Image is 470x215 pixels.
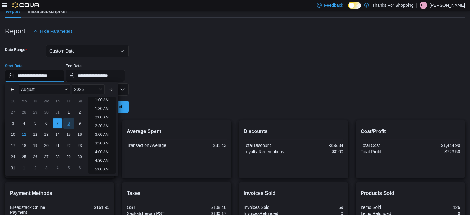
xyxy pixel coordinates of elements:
[19,118,29,128] div: day-4
[75,163,85,173] div: day-6
[8,96,18,106] div: Su
[53,130,62,140] div: day-14
[64,152,74,162] div: day-29
[244,143,292,148] div: Total Discount
[8,163,18,173] div: day-31
[178,205,226,210] div: $108.46
[66,70,125,82] input: Press the down key to open a popover containing a calendar.
[93,148,111,156] li: 4:00 AM
[93,122,111,130] li: 2:30 AM
[361,190,460,197] h2: Products Sold
[8,118,18,128] div: day-3
[430,2,465,9] p: [PERSON_NAME]
[46,45,129,57] button: Custom Date
[30,107,40,117] div: day-29
[88,97,116,174] ul: Time
[41,130,51,140] div: day-13
[19,84,70,94] div: Button. Open the month selector. August is currently selected.
[53,141,62,151] div: day-21
[41,118,51,128] div: day-6
[30,141,40,151] div: day-19
[93,140,111,147] li: 3:30 AM
[41,96,51,106] div: We
[75,107,85,117] div: day-2
[127,143,175,148] div: Transaction Average
[5,28,25,35] h3: Report
[10,190,109,197] h2: Payment Methods
[8,141,18,151] div: day-17
[40,28,73,34] span: Hide Parameters
[30,130,40,140] div: day-12
[295,143,343,148] div: -$59.34
[19,96,29,106] div: Mo
[106,84,116,94] button: Next month
[53,96,62,106] div: Th
[93,166,111,173] li: 5:00 AM
[30,163,40,173] div: day-2
[295,149,343,154] div: $0.00
[244,128,343,135] h2: Discounts
[361,143,409,148] div: Total Cost
[64,96,74,106] div: Fr
[372,2,413,9] p: Thanks For Shopping
[64,141,74,151] div: day-22
[30,96,40,106] div: Tu
[10,205,58,215] div: Breadstack Online Payment
[93,131,111,138] li: 3:00 AM
[75,118,85,128] div: day-9
[30,25,75,37] button: Hide Parameters
[421,2,426,9] span: Bl
[8,107,18,117] div: day-27
[93,105,111,112] li: 1:30 AM
[244,149,292,154] div: Loyalty Redemptions
[63,118,74,129] div: day-8
[19,163,29,173] div: day-1
[41,163,51,173] div: day-3
[75,141,85,151] div: day-23
[5,47,27,52] label: Date Range
[127,190,226,197] h2: Taxes
[7,107,85,174] div: August, 2025
[361,149,409,154] div: Total Profit
[28,5,67,18] span: Email Subscription
[244,205,292,210] div: Invoices Sold
[21,87,35,92] span: August
[41,152,51,162] div: day-27
[93,114,111,121] li: 2:00 AM
[295,205,343,210] div: 69
[244,190,343,197] h2: Invoices Sold
[7,84,17,94] button: Previous Month
[64,163,74,173] div: day-5
[61,205,109,210] div: $161.95
[361,128,460,135] h2: Cost/Profit
[5,63,23,68] label: Start Date
[19,107,29,117] div: day-28
[361,205,409,210] div: Items Sold
[64,107,74,117] div: day-1
[41,141,51,151] div: day-20
[127,205,175,210] div: GST
[75,152,85,162] div: day-30
[72,84,105,94] div: Button. Open the year selector. 2025 is currently selected.
[412,205,460,210] div: 126
[12,2,40,8] img: Cova
[8,152,18,162] div: day-24
[127,128,226,135] h2: Average Spent
[19,141,29,151] div: day-18
[93,157,111,164] li: 4:30 AM
[64,130,74,140] div: day-15
[53,152,62,162] div: day-28
[5,70,64,82] input: Press the down key to enter a popover containing a calendar. Press the escape key to close the po...
[120,87,125,92] button: Open list of options
[178,143,226,148] div: $31.43
[324,2,343,8] span: Feedback
[348,2,361,9] input: Dark Mode
[74,87,84,92] span: 2025
[8,130,18,140] div: day-10
[19,130,29,140] div: day-11
[420,2,427,9] div: Brianna-lynn Frederiksen
[66,63,82,68] label: End Date
[412,143,460,148] div: $1,444.90
[75,130,85,140] div: day-16
[6,5,20,18] span: Report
